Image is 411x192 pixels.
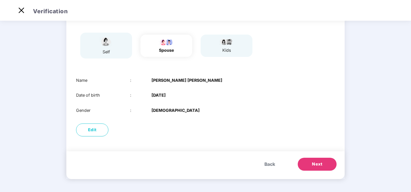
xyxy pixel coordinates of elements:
div: : [130,107,152,114]
b: [DEMOGRAPHIC_DATA] [151,107,200,114]
div: Gender [76,107,130,114]
div: spouse [158,47,174,54]
div: Date of birth [76,92,130,99]
button: Edit [76,123,108,136]
b: [DATE] [151,92,166,99]
img: svg+xml;base64,PHN2ZyB4bWxucz0iaHR0cDovL3d3dy53My5vcmcvMjAwMC9zdmciIHdpZHRoPSI5Ny44OTciIGhlaWdodD... [158,38,174,46]
button: Back [258,158,282,171]
span: Next [312,161,322,167]
img: svg+xml;base64,PHN2ZyB4bWxucz0iaHR0cDovL3d3dy53My5vcmcvMjAwMC9zdmciIHdpZHRoPSI3OS4wMzciIGhlaWdodD... [218,38,235,46]
span: Back [264,161,275,168]
img: svg+xml;base64,PHN2ZyBpZD0iU3BvdXNlX2ljb24iIHhtbG5zPSJodHRwOi8vd3d3LnczLm9yZy8yMDAwL3N2ZyIgd2lkdG... [98,36,114,47]
span: Edit [88,127,97,133]
div: : [130,92,152,99]
div: kids [218,47,235,54]
b: [PERSON_NAME] [PERSON_NAME] [151,77,222,84]
div: self [98,49,114,55]
div: Name [76,77,130,84]
button: Next [298,158,337,171]
div: : [130,77,152,84]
